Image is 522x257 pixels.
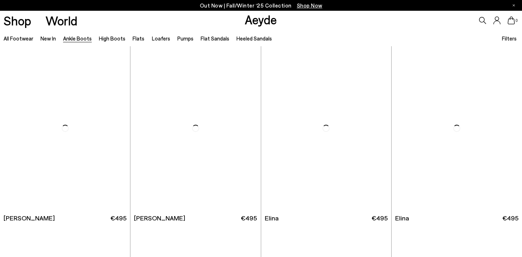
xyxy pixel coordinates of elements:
a: Ankle Boots [63,35,92,42]
a: High Boots [99,35,125,42]
span: Elina [395,214,409,223]
a: Aeyde [245,12,277,27]
a: Elina €495 [392,210,522,226]
span: 0 [515,19,518,23]
span: €495 [241,214,257,223]
a: Shop [4,14,31,27]
span: [PERSON_NAME] [134,214,185,223]
img: Gwen Lace-Up Boots [130,46,260,210]
a: All Footwear [4,35,33,42]
span: €495 [110,214,126,223]
a: Pumps [177,35,193,42]
a: New In [40,35,56,42]
a: Loafers [152,35,170,42]
span: Navigate to /collections/new-in [297,2,322,9]
img: Elina Ankle Boots [392,46,522,210]
a: Flats [133,35,144,42]
a: Heeled Sandals [236,35,272,42]
a: Flat Sandals [201,35,229,42]
a: World [46,14,77,27]
p: Out Now | Fall/Winter ‘25 Collection [200,1,322,10]
a: [PERSON_NAME] €495 [130,210,260,226]
img: Elina Ankle Boots [261,46,391,210]
span: Elina [265,214,279,223]
span: [PERSON_NAME] [4,214,55,223]
a: 0 [508,16,515,24]
span: €495 [372,214,388,223]
span: Filters [502,35,517,42]
a: Elina €495 [261,210,391,226]
span: €495 [502,214,518,223]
